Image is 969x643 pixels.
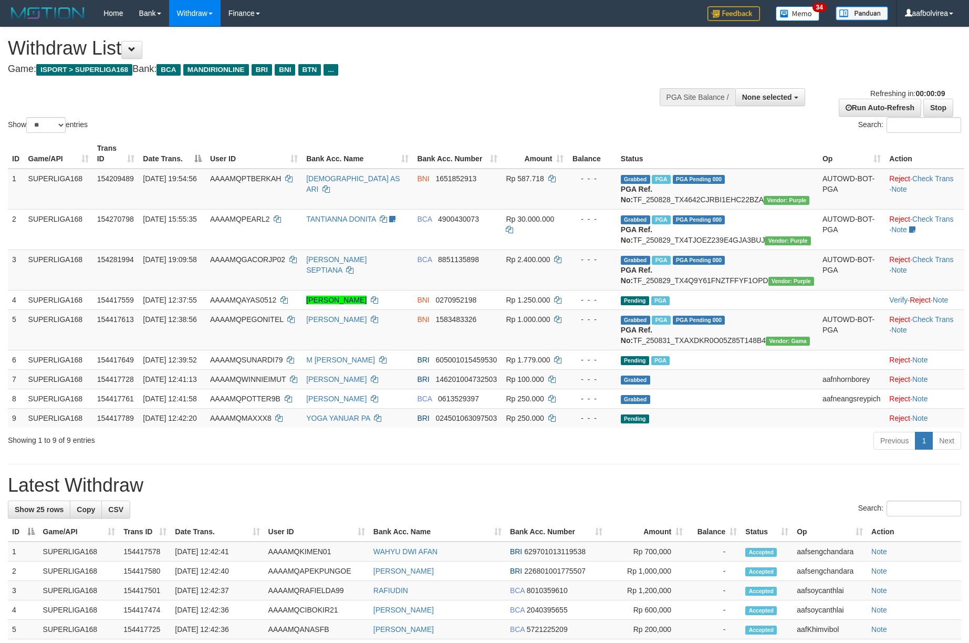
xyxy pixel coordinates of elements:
b: PGA Ref. No: [621,266,652,285]
td: SUPERLIGA168 [39,562,120,581]
span: Rp 1.000.000 [506,315,550,324]
a: Previous [873,432,915,450]
td: TF_250829_TX4TJOEZ239E4GJA3BUJ [617,209,818,250]
span: BCA [417,395,432,403]
a: 1 [915,432,933,450]
td: - [687,542,741,562]
span: Marked by aafmaleo [652,215,670,224]
a: Copy [70,501,102,518]
a: Run Auto-Refresh [839,99,921,117]
span: PGA Pending [673,316,725,325]
td: aafsengchandara [793,562,867,581]
span: Vendor URL: https://trx31.1velocity.biz [766,337,810,346]
th: ID [8,139,24,169]
div: - - - [572,254,612,265]
span: AAAAMQSUNARDI79 [210,356,283,364]
td: · · [885,250,964,290]
span: BNI [275,64,295,76]
th: Game/API: activate to sort column ascending [39,522,120,542]
a: Reject [889,315,910,324]
a: [DEMOGRAPHIC_DATA] AS ARI [306,174,400,193]
span: 154270798 [97,215,134,223]
label: Search: [858,117,961,133]
span: Grabbed [621,175,650,184]
span: Copy 8851135898 to clipboard [438,255,479,264]
span: 154417761 [97,395,134,403]
td: 1 [8,542,39,562]
td: AAAAMQCIBOKIR21 [264,600,369,620]
th: Bank Acc. Name: activate to sort column ascending [369,522,506,542]
span: Vendor URL: https://trx4.1velocity.biz [765,236,810,245]
span: Copy 024501063097503 to clipboard [435,414,497,422]
span: CSV [108,505,123,514]
span: AAAAMQWINNIEIMUT [210,375,286,383]
span: Accepted [745,587,777,596]
td: 4 [8,600,39,620]
td: TF_250828_TX4642CJRBI1EHC22BZA [617,169,818,210]
th: Date Trans.: activate to sort column descending [139,139,206,169]
span: AAAAMQAYAS0512 [210,296,276,304]
span: BNI [417,296,429,304]
a: Reject [910,296,931,304]
span: Accepted [745,567,777,576]
td: [DATE] 12:42:36 [171,620,264,639]
th: ID: activate to sort column descending [8,522,39,542]
span: AAAAMQPEARL2 [210,215,270,223]
td: 4 [8,290,24,309]
th: User ID: activate to sort column ascending [206,139,302,169]
th: Amount: activate to sort column ascending [607,522,687,542]
td: 154417580 [119,562,171,581]
td: 5 [8,309,24,350]
span: PGA Pending [673,256,725,265]
th: Trans ID: activate to sort column ascending [119,522,171,542]
td: 2 [8,209,24,250]
div: - - - [572,173,612,184]
span: Copy 4900430073 to clipboard [438,215,479,223]
span: [DATE] 19:09:58 [143,255,196,264]
td: · · [885,309,964,350]
th: Amount: activate to sort column ascending [502,139,568,169]
span: [DATE] 12:39:52 [143,356,196,364]
th: Op: activate to sort column ascending [818,139,885,169]
td: aafsoycanthlai [793,581,867,600]
span: None selected [742,93,792,101]
a: Note [891,326,907,334]
span: PGA Pending [673,215,725,224]
span: Copy 226801001775507 to clipboard [524,567,586,575]
td: 8 [8,389,24,408]
span: BRI [417,375,429,383]
td: [DATE] 12:42:36 [171,600,264,620]
a: [PERSON_NAME] SEPTIANA [306,255,367,274]
span: BCA [417,255,432,264]
td: · · [885,209,964,250]
span: BCA [157,64,180,76]
td: - [687,562,741,581]
td: AUTOWD-BOT-PGA [818,169,885,210]
th: Bank Acc. Number: activate to sort column ascending [506,522,607,542]
span: Rp 2.400.000 [506,255,550,264]
span: Marked by aafsoycanthlai [651,296,670,305]
a: Note [871,625,887,634]
td: 154417578 [119,542,171,562]
td: SUPERLIGA168 [24,309,93,350]
td: · [885,389,964,408]
span: Copy 629701013119538 to clipboard [524,547,586,556]
a: [PERSON_NAME] [306,296,367,304]
span: Accepted [745,626,777,635]
td: AAAAMQKIMEN01 [264,542,369,562]
a: CSV [101,501,130,518]
a: Reject [889,414,910,422]
th: Action [885,139,964,169]
span: BCA [510,625,525,634]
td: SUPERLIGA168 [24,350,93,369]
a: Note [871,586,887,595]
span: BCA [510,586,525,595]
span: Vendor URL: https://trx4.1velocity.biz [764,196,809,205]
th: Bank Acc. Number: activate to sort column ascending [413,139,502,169]
span: BRI [510,567,522,575]
span: Vendor URL: https://trx4.1velocity.biz [768,277,814,286]
td: - [687,581,741,600]
td: SUPERLIGA168 [24,369,93,389]
th: Date Trans.: activate to sort column ascending [171,522,264,542]
a: [PERSON_NAME] [373,567,434,575]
